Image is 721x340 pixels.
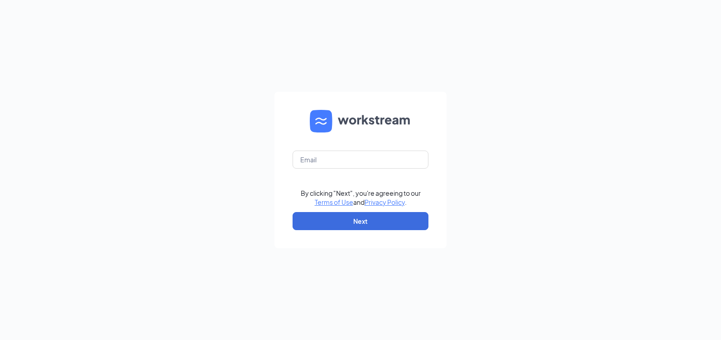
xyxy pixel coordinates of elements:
div: By clicking "Next", you're agreeing to our and . [301,189,421,207]
button: Next [293,212,428,230]
a: Terms of Use [315,198,353,206]
a: Privacy Policy [365,198,405,206]
input: Email [293,151,428,169]
img: WS logo and Workstream text [310,110,411,132]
